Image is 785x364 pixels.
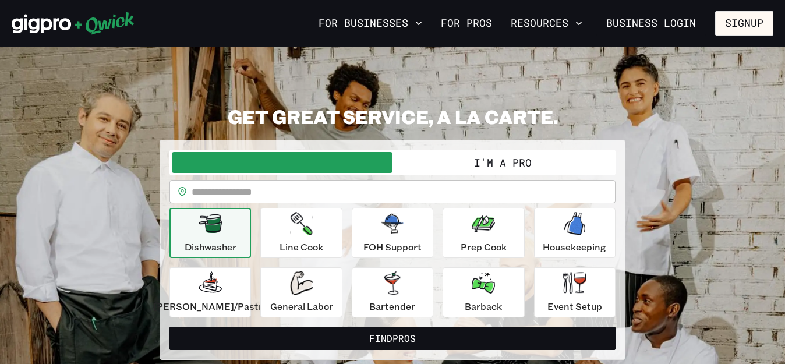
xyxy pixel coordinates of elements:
[280,240,323,254] p: Line Cook
[153,299,267,313] p: [PERSON_NAME]/Pastry
[352,267,433,317] button: Bartender
[543,240,606,254] p: Housekeeping
[596,11,706,36] a: Business Login
[169,267,251,317] button: [PERSON_NAME]/Pastry
[169,327,616,350] button: FindPros
[369,299,415,313] p: Bartender
[160,105,625,128] h2: GET GREAT SERVICE, A LA CARTE.
[185,240,236,254] p: Dishwasher
[436,13,497,33] a: For Pros
[392,152,613,173] button: I'm a Pro
[352,208,433,258] button: FOH Support
[465,299,502,313] p: Barback
[172,152,392,173] button: I'm a Business
[363,240,422,254] p: FOH Support
[715,11,773,36] button: Signup
[169,208,251,258] button: Dishwasher
[547,299,602,313] p: Event Setup
[260,208,342,258] button: Line Cook
[443,267,524,317] button: Barback
[534,267,616,317] button: Event Setup
[260,267,342,317] button: General Labor
[270,299,333,313] p: General Labor
[506,13,587,33] button: Resources
[461,240,507,254] p: Prep Cook
[443,208,524,258] button: Prep Cook
[534,208,616,258] button: Housekeeping
[314,13,427,33] button: For Businesses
